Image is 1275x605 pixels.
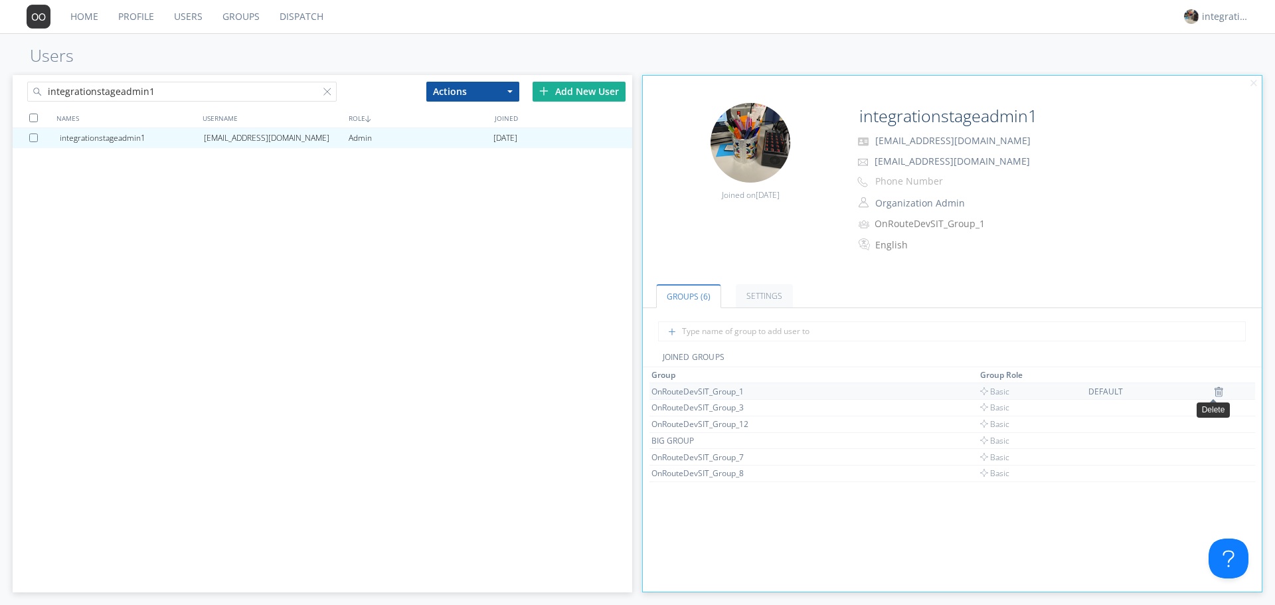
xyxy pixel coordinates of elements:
div: integrationstageadmin1 [1202,10,1252,23]
img: In groups with Translation enabled, this user's messages will be automatically translated to and ... [859,236,872,252]
div: Add New User [533,82,626,102]
div: integrationstageadmin1 [60,128,205,148]
img: plus.svg [539,86,549,96]
div: English [875,238,986,252]
div: NAMES [53,108,199,128]
div: OnRouteDevSIT_Group_1 [651,386,751,397]
a: Settings [736,284,793,307]
div: OnRouteDevSIT_Group_7 [651,452,751,463]
th: Toggle SortBy [1086,367,1212,383]
th: Toggle SortBy [978,367,1086,383]
div: OnRouteDevSIT_Group_3 [651,402,751,413]
div: Admin [349,128,493,148]
span: Basic [980,452,1009,463]
span: [DATE] [756,189,780,201]
img: cancel.svg [1249,79,1258,88]
input: Type name of group to add user to [658,321,1246,341]
div: ROLE [345,108,491,128]
div: USERNAME [199,108,345,128]
div: [EMAIL_ADDRESS][DOMAIN_NAME] [204,128,349,148]
div: OnRouteDevSIT_Group_12 [651,418,751,430]
img: icon-alert-users-thin-outline.svg [859,215,871,233]
span: Basic [980,468,1009,479]
span: Delete [1202,405,1225,414]
span: Basic [980,386,1009,397]
img: f4e8944a4fa4411c9b97ff3ae987ed99 [711,103,790,183]
div: DEFAULT [1088,386,1188,397]
span: Basic [980,435,1009,446]
div: OnRouteDevSIT_Group_8 [651,468,751,479]
iframe: Toggle Customer Support [1209,539,1248,578]
span: [DATE] [493,128,517,148]
div: BIG GROUP [651,435,751,446]
a: Groups (6) [656,284,721,308]
span: [EMAIL_ADDRESS][DOMAIN_NAME] [875,134,1031,147]
button: Actions [426,82,519,102]
input: Name [854,103,1068,130]
input: Search users [27,82,337,102]
div: JOINED GROUPS [643,351,1262,367]
img: 373638.png [27,5,50,29]
div: JOINED [491,108,637,128]
span: Joined on [722,189,780,201]
div: OnRouteDevSIT_Group_1 [875,217,985,230]
span: Basic [980,402,1009,413]
button: Organization Admin [871,194,1003,213]
a: integrationstageadmin1[EMAIL_ADDRESS][DOMAIN_NAME]Admin[DATE] [13,128,632,148]
span: Basic [980,418,1009,430]
img: icon-trash.svg [1214,387,1223,397]
img: phone-outline.svg [857,177,868,187]
span: [EMAIL_ADDRESS][DOMAIN_NAME] [875,155,1030,167]
img: f4e8944a4fa4411c9b97ff3ae987ed99 [1184,9,1199,24]
th: Toggle SortBy [649,367,978,383]
img: person-outline.svg [859,197,869,208]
